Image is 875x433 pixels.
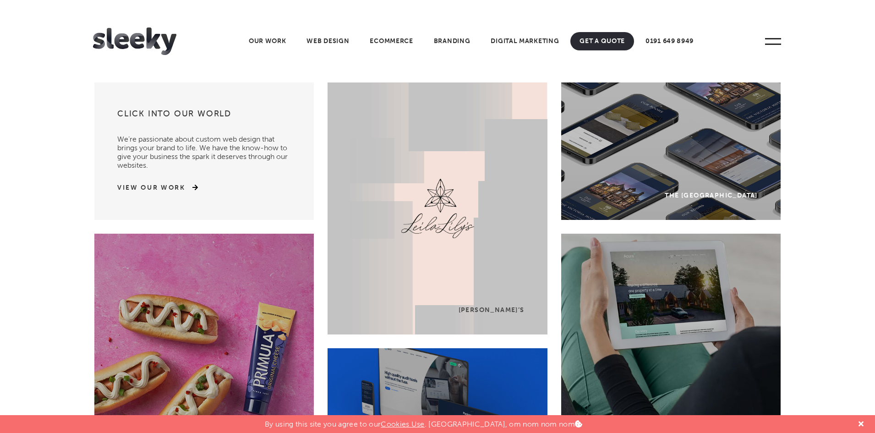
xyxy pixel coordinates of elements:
[570,32,634,50] a: Get A Quote
[117,183,186,192] a: View Our Work
[459,306,525,314] div: [PERSON_NAME]’s
[481,32,568,50] a: Digital Marketing
[636,32,703,50] a: 0191 649 8949
[93,27,176,55] img: Sleeky Web Design Newcastle
[561,82,781,220] a: The [GEOGRAPHIC_DATA]
[305,64,424,183] img: flower
[293,138,394,239] img: flower
[425,32,480,50] a: Branding
[275,201,412,339] img: flower
[401,82,474,334] img: flower
[117,126,291,170] p: We’re passionate about custom web design that brings your brand to life. We have the know-how to ...
[361,32,422,50] a: Ecommerce
[381,420,425,428] a: Cookies Use
[117,108,291,126] h3: Click into our world
[479,181,584,286] img: flower
[665,192,757,199] div: The [GEOGRAPHIC_DATA]
[328,82,547,334] a: pink flower flower flower flower flower flower flower flower flower[PERSON_NAME]’s
[297,32,358,50] a: Web Design
[265,415,582,428] p: By using this site you agree to our . [GEOGRAPHIC_DATA], om nom nom nom
[485,119,581,215] img: flower
[186,184,198,191] img: arrow
[474,218,598,341] img: flower
[240,32,295,50] a: Our Work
